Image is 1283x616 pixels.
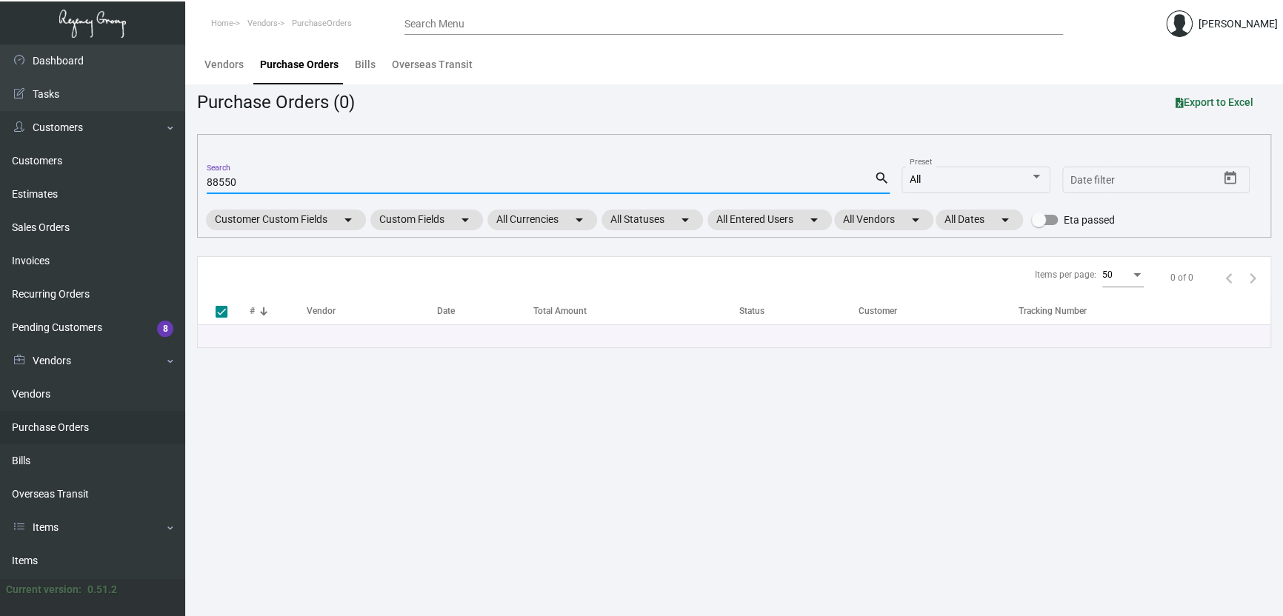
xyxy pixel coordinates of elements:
[1019,304,1087,318] div: Tracking Number
[87,582,117,597] div: 0.51.2
[859,304,1019,318] div: Customer
[307,304,336,318] div: Vendor
[676,211,694,229] mat-icon: arrow_drop_down
[805,211,823,229] mat-icon: arrow_drop_down
[1019,304,1270,318] div: Tracking Number
[487,210,597,230] mat-chip: All Currencies
[1219,167,1242,190] button: Open calendar
[739,304,859,318] div: Status
[1164,89,1265,115] button: Export to Excel
[570,211,588,229] mat-icon: arrow_drop_down
[1129,175,1200,187] input: End date
[1102,270,1144,281] mat-select: Items per page:
[1199,16,1278,32] div: [PERSON_NAME]
[392,57,473,73] div: Overseas Transit
[292,19,352,28] span: PurchaseOrders
[1102,269,1113,280] span: 50
[260,57,339,73] div: Purchase Orders
[874,170,890,187] mat-icon: search
[6,582,81,597] div: Current version:
[1217,266,1241,289] button: Previous page
[204,57,244,73] div: Vendors
[307,304,437,318] div: Vendor
[1176,96,1253,108] span: Export to Excel
[456,211,474,229] mat-icon: arrow_drop_down
[1166,10,1193,37] img: admin@bootstrapmaster.com
[247,19,278,28] span: Vendors
[1064,211,1115,229] span: Eta passed
[533,304,587,318] div: Total Amount
[250,304,307,318] div: #
[355,57,376,73] div: Bills
[601,210,703,230] mat-chip: All Statuses
[834,210,933,230] mat-chip: All Vendors
[250,304,255,318] div: #
[1070,175,1116,187] input: Start date
[339,211,357,229] mat-icon: arrow_drop_down
[437,304,533,318] div: Date
[707,210,832,230] mat-chip: All Entered Users
[206,210,366,230] mat-chip: Customer Custom Fields
[1035,268,1096,281] div: Items per page:
[739,304,764,318] div: Status
[910,173,921,185] span: All
[1241,266,1264,289] button: Next page
[197,89,355,115] div: Purchase Orders (0)
[907,211,924,229] mat-icon: arrow_drop_down
[996,211,1014,229] mat-icon: arrow_drop_down
[211,19,233,28] span: Home
[1170,271,1193,284] div: 0 of 0
[370,210,483,230] mat-chip: Custom Fields
[437,304,455,318] div: Date
[936,210,1023,230] mat-chip: All Dates
[859,304,897,318] div: Customer
[533,304,739,318] div: Total Amount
